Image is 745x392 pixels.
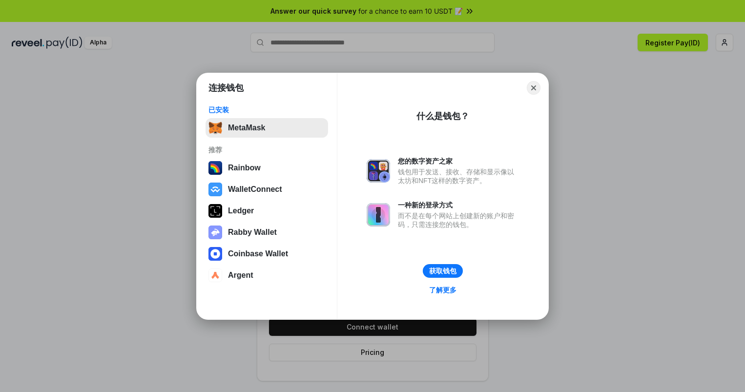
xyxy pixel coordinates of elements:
img: svg+xml,%3Csvg%20xmlns%3D%22http%3A%2F%2Fwww.w3.org%2F2000%2Fsvg%22%20fill%3D%22none%22%20viewBox... [208,226,222,239]
img: svg+xml,%3Csvg%20xmlns%3D%22http%3A%2F%2Fwww.w3.org%2F2000%2Fsvg%22%20width%3D%2228%22%20height%3... [208,204,222,218]
img: svg+xml,%3Csvg%20width%3D%22120%22%20height%3D%22120%22%20viewBox%3D%220%200%20120%20120%22%20fil... [208,161,222,175]
button: WalletConnect [206,180,328,199]
img: svg+xml,%3Csvg%20width%3D%2228%22%20height%3D%2228%22%20viewBox%3D%220%200%2028%2028%22%20fill%3D... [208,183,222,196]
div: Rabby Wallet [228,228,277,237]
img: svg+xml,%3Csvg%20width%3D%2228%22%20height%3D%2228%22%20viewBox%3D%220%200%2028%2028%22%20fill%3D... [208,247,222,261]
button: 获取钱包 [423,264,463,278]
div: 您的数字资产之家 [398,157,519,165]
div: Argent [228,271,253,280]
img: svg+xml,%3Csvg%20xmlns%3D%22http%3A%2F%2Fwww.w3.org%2F2000%2Fsvg%22%20fill%3D%22none%22%20viewBox... [367,159,390,183]
div: 推荐 [208,145,325,154]
div: WalletConnect [228,185,282,194]
button: MetaMask [206,118,328,138]
div: 已安装 [208,105,325,114]
img: svg+xml,%3Csvg%20xmlns%3D%22http%3A%2F%2Fwww.w3.org%2F2000%2Fsvg%22%20fill%3D%22none%22%20viewBox... [367,203,390,227]
img: svg+xml,%3Csvg%20width%3D%2228%22%20height%3D%2228%22%20viewBox%3D%220%200%2028%2028%22%20fill%3D... [208,268,222,282]
button: Coinbase Wallet [206,244,328,264]
div: 了解更多 [429,286,456,294]
div: Ledger [228,206,254,215]
div: 一种新的登录方式 [398,201,519,209]
button: Close [527,81,540,95]
div: MetaMask [228,124,265,132]
a: 了解更多 [423,284,462,296]
div: Coinbase Wallet [228,249,288,258]
h1: 连接钱包 [208,82,244,94]
button: Argent [206,266,328,285]
div: 什么是钱包？ [416,110,469,122]
button: Ledger [206,201,328,221]
img: svg+xml,%3Csvg%20fill%3D%22none%22%20height%3D%2233%22%20viewBox%3D%220%200%2035%2033%22%20width%... [208,121,222,135]
button: Rabby Wallet [206,223,328,242]
div: 而不是在每个网站上创建新的账户和密码，只需连接您的钱包。 [398,211,519,229]
div: Rainbow [228,164,261,172]
div: 获取钱包 [429,267,456,275]
button: Rainbow [206,158,328,178]
div: 钱包用于发送、接收、存储和显示像以太坊和NFT这样的数字资产。 [398,167,519,185]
